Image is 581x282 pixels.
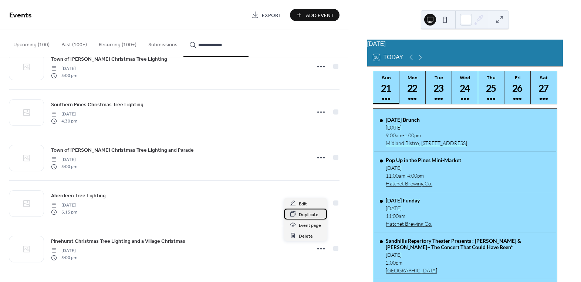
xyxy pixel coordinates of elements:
div: [DATE] [386,205,432,211]
div: 22 [406,82,419,94]
div: [DATE] Funday [386,197,432,204]
span: - [405,172,407,179]
div: 25 [485,82,497,94]
span: Edit [299,200,307,208]
button: Sun21 [373,71,399,104]
button: Sat27 [531,71,557,104]
a: Southern Pines Christmas Tree Lighting [51,100,143,109]
div: 2:00pm [386,259,550,266]
div: Sun [375,75,397,80]
a: Town of [PERSON_NAME] Christmas Tree Lighting and Parade [51,146,194,154]
div: [DATE] [386,252,550,258]
span: 5:00 pm [51,254,77,261]
button: Tue23 [426,71,452,104]
span: Export [262,11,281,19]
span: 1:00pm [404,132,421,138]
div: Tue [428,75,450,80]
span: Aberdeen Tree Lighting [51,192,106,200]
span: Southern Pines Christmas Tree Lighting [51,101,143,109]
div: Sandhills Repertory Theater Presents : [PERSON_NAME] & [PERSON_NAME]~ The Concert That Could Have... [386,238,550,250]
div: Mon [402,75,423,80]
div: Sat [533,75,555,80]
div: [DATE] [386,124,467,131]
a: [GEOGRAPHIC_DATA] [386,267,550,273]
div: 27 [538,82,550,94]
button: Add Event [290,9,340,21]
a: Hatchet Brewing Co. [386,180,461,187]
span: - [402,132,404,138]
div: 26 [511,82,524,94]
a: Midland Bistro, [STREET_ADDRESS] [386,140,467,146]
div: 11:00am [386,213,432,219]
span: 9:00am [386,132,402,138]
button: 10Today [371,52,406,63]
button: Recurring (100+) [93,30,142,56]
span: Duplicate [299,211,318,218]
span: Events [9,8,32,23]
span: [DATE] [51,157,77,163]
span: 5:00 pm [51,72,77,79]
span: Add Event [306,11,334,19]
div: [DATE] [367,40,563,48]
span: 6:15 pm [51,209,77,215]
a: Pinehurst Christmas Tree Lighting and a Village Christmas [51,237,185,245]
div: 24 [459,82,471,94]
button: Past (100+) [55,30,93,56]
button: Wed24 [452,71,478,104]
a: Export [246,9,287,21]
button: Submissions [142,30,183,56]
div: [DATE] Brunch [386,117,467,123]
span: [DATE] [51,111,77,118]
a: Hatchet Brewing Co. [386,221,432,227]
span: 4:00pm [407,172,424,179]
a: Aberdeen Tree Lighting [51,191,106,200]
div: Fri [507,75,528,80]
span: Event page [299,221,321,229]
span: 11:00am [386,172,405,179]
div: Thu [480,75,502,80]
span: [DATE] [51,66,77,72]
button: Thu25 [478,71,504,104]
div: [DATE] [386,165,461,171]
span: [DATE] [51,202,77,209]
div: Wed [454,75,476,80]
span: [DATE] [51,248,77,254]
span: 4:30 pm [51,118,77,124]
div: Pop Up in the Pines Mini-Market [386,157,461,163]
a: Town of [PERSON_NAME] Christmas Tree Lighting [51,55,167,63]
button: Upcoming (100) [7,30,55,56]
div: 21 [380,82,392,94]
button: Fri26 [504,71,531,104]
span: 5:00 pm [51,163,77,170]
div: 23 [433,82,445,94]
span: Delete [299,232,313,240]
button: Mon22 [399,71,426,104]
